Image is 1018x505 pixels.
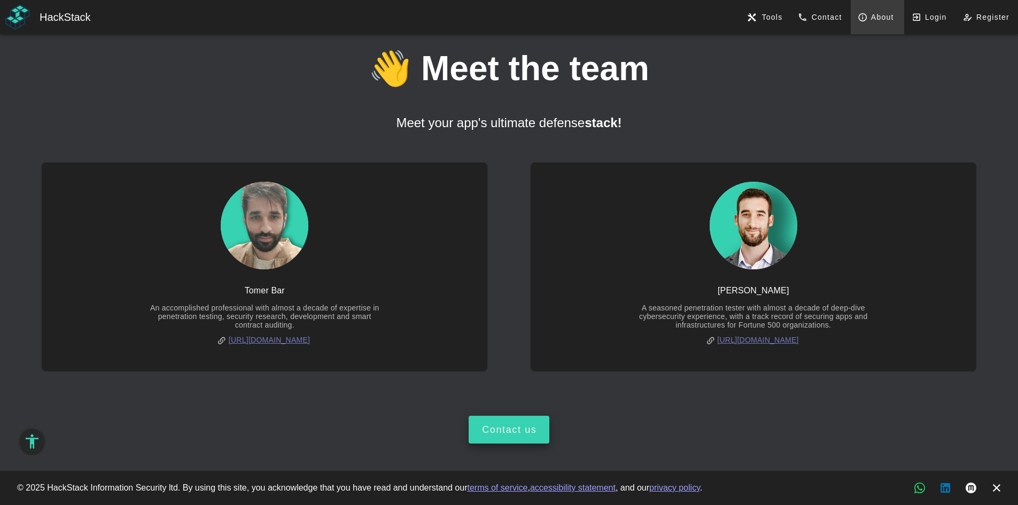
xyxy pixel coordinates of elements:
[40,11,64,23] span: Hack
[469,416,550,444] button: Contact us
[57,284,472,297] div: Tomer Bar
[17,481,842,494] div: © 2025 HackStack Information Security ltd. By using this site, you acknowledge that you have read...
[522,465,547,491] a: Medium articles, new tab
[761,13,782,21] span: Tools
[229,336,310,344] a: [URL][DOMAIN_NAME]
[717,336,798,344] a: [URL][DOMAIN_NAME]
[481,424,537,436] div: Contact us
[19,429,45,454] button: Accessibility Options
[468,483,528,492] a: terms of service
[221,182,308,269] img: HackStack profile picture
[530,483,616,492] a: accessibility statement
[932,475,958,501] a: LinkedIn button, new tab
[585,115,621,130] strong: stack!
[958,475,984,501] a: Medium articles, new tab
[150,304,379,329] div: An accomplished professional with almost a decade of expertise in penetration testing, security r...
[966,12,1009,22] span: Register
[649,483,700,492] a: privacy policy
[915,12,947,22] span: Login
[4,4,31,30] img: HackStack
[907,475,932,501] a: WhatsApp chat, new tab
[470,465,496,491] a: WhatsApp chat, new tab
[496,465,522,491] a: LinkedIn button, new tab
[639,304,868,329] div: A seasoned penetration tester with almost a decade of deep-dive cybersecurity experience, with a ...
[40,10,390,25] div: Stack
[710,182,797,269] img: HackStack profile picture
[861,12,894,22] span: About
[546,284,961,297] div: [PERSON_NAME]
[801,12,842,22] span: Contact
